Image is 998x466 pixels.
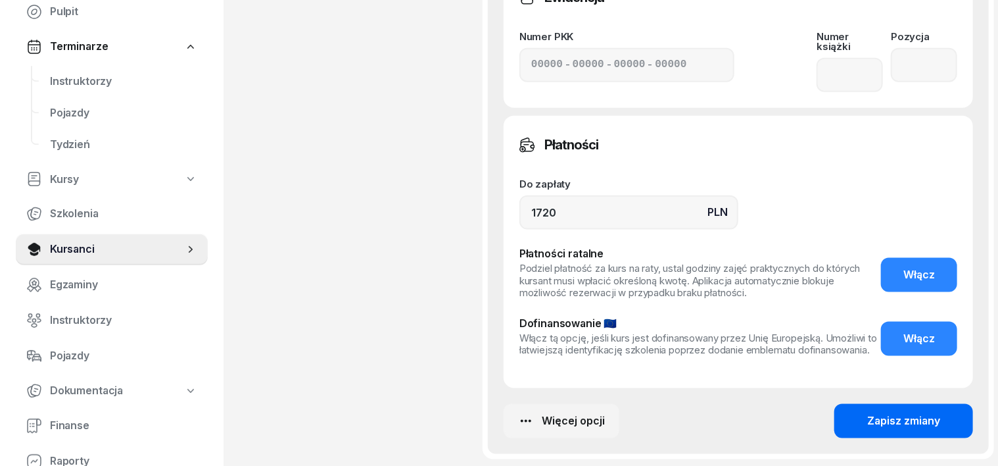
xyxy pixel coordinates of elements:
span: Finanse [50,417,197,434]
a: Kursanci [16,234,208,265]
span: Kursanci [50,241,184,258]
a: Instruktorzy [39,66,208,97]
button: Włącz [881,322,957,356]
input: 0 [519,195,738,230]
div: Włącz tą opcję, jeśli kurs jest dofinansowany przez Unię Europejską. Umożliwi to łatwiejszą ident... [519,332,881,357]
a: Egzaminy [16,269,208,301]
a: Pojazdy [39,97,208,129]
span: Egzaminy [50,276,197,294]
a: Szkolenia [16,198,208,230]
div: Zapisz zmiany [867,413,940,430]
a: Finanse [16,410,208,442]
div: Płatności ratalne [519,246,881,263]
span: Dokumentacja [50,382,123,400]
div: Więcej opcji [518,413,605,430]
span: Włącz [903,330,935,348]
a: Kursy [16,165,208,195]
span: Włącz [903,267,935,284]
button: Włącz [881,258,957,292]
span: Instruktorzy [50,312,197,329]
span: Tydzień [50,136,197,153]
span: Kursy [50,171,79,188]
div: Dofinansowanie 🇪🇺 [519,315,881,332]
a: Terminarze [16,32,208,62]
h3: Płatności [544,134,598,155]
a: Tydzień [39,129,208,161]
span: Instruktorzy [50,73,197,90]
span: Szkolenia [50,205,197,222]
span: Pojazdy [50,105,197,122]
button: Zapisz zmiany [834,404,973,438]
span: Pojazdy [50,348,197,365]
span: Pulpit [50,3,197,20]
a: Pojazdy [16,340,208,372]
span: Terminarze [50,38,108,55]
a: Instruktorzy [16,305,208,336]
button: Więcej opcji [504,404,619,438]
div: Podziel płatność za kurs na raty, ustal godziny zajęć praktycznych do których kursant musi wpłaci... [519,263,881,299]
a: Dokumentacja [16,376,208,406]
